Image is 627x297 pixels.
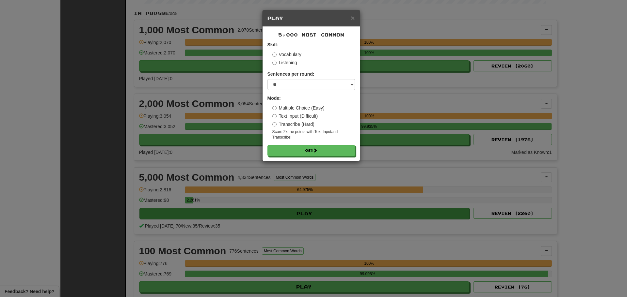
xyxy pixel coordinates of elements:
label: Multiple Choice (Easy) [272,105,325,111]
label: Sentences per round: [267,71,314,77]
label: Text Input (Difficult) [272,113,318,119]
span: 5,000 Most Common [278,32,344,37]
label: Listening [272,59,297,66]
label: Transcribe (Hard) [272,121,314,127]
input: Vocabulary [272,52,277,57]
h5: Play [267,15,355,22]
small: Score 2x the points with Text Input and Transcribe ! [272,129,355,140]
strong: Skill: [267,42,278,47]
input: Text Input (Difficult) [272,114,277,118]
input: Listening [272,61,277,65]
label: Vocabulary [272,51,301,58]
button: Go [267,145,355,156]
input: Multiple Choice (Easy) [272,106,277,110]
input: Transcribe (Hard) [272,122,277,126]
button: Close [351,14,355,21]
span: × [351,14,355,22]
strong: Mode: [267,96,281,101]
